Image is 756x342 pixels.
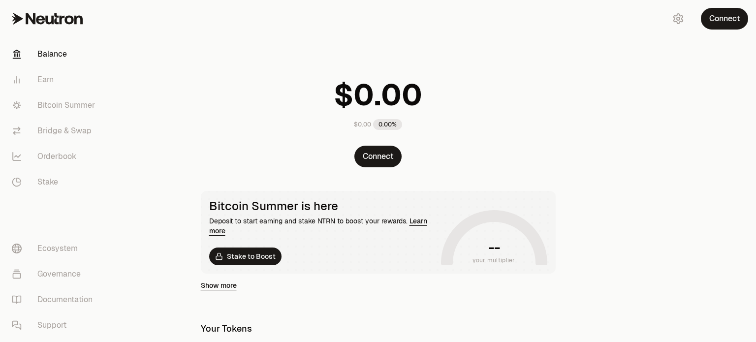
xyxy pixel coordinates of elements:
[4,93,106,118] a: Bitcoin Summer
[201,280,237,290] a: Show more
[701,8,748,30] button: Connect
[4,67,106,93] a: Earn
[4,287,106,312] a: Documentation
[4,144,106,169] a: Orderbook
[354,121,371,128] div: $0.00
[4,236,106,261] a: Ecosystem
[373,119,402,130] div: 0.00%
[4,41,106,67] a: Balance
[4,169,106,195] a: Stake
[4,312,106,338] a: Support
[4,261,106,287] a: Governance
[209,216,437,236] div: Deposit to start earning and stake NTRN to boost your rewards.
[209,199,437,213] div: Bitcoin Summer is here
[4,118,106,144] a: Bridge & Swap
[201,322,252,336] div: Your Tokens
[209,248,282,265] a: Stake to Boost
[472,255,515,265] span: your multiplier
[354,146,402,167] button: Connect
[488,240,500,255] h1: --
